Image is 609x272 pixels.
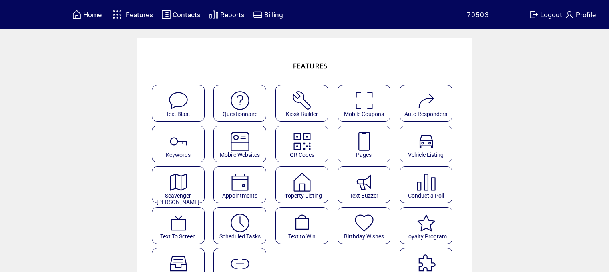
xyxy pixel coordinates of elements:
span: Logout [540,11,562,19]
a: Appointments [213,166,271,203]
a: Loyalty Program [400,207,458,244]
a: Auto Responders [400,85,458,122]
span: Loyalty Program [405,233,447,240]
span: Text Blast [166,111,190,117]
a: Contacts [160,8,202,21]
img: scavenger.svg [168,172,189,193]
a: Home [71,8,103,21]
img: questionnaire.svg [229,90,251,111]
span: Home [83,11,102,19]
a: Keywords [152,126,210,162]
span: Kiosk Builder [286,111,318,117]
span: 70503 [467,11,490,19]
a: Features [109,7,154,22]
img: loyalty-program.svg [416,212,437,234]
img: coupons.svg [354,90,375,111]
img: poll.svg [416,172,437,193]
img: tool%201.svg [291,90,313,111]
a: Questionnaire [213,85,271,122]
a: Text Buzzer [338,166,396,203]
span: Scheduled Tasks [219,233,261,240]
span: Appointments [222,192,257,199]
span: Vehicle Listing [408,152,444,158]
span: Mobile Websites [220,152,260,158]
span: QR Codes [290,152,314,158]
a: Profile [563,8,597,21]
img: property-listing.svg [291,172,313,193]
span: Billing [264,11,283,19]
span: Text To Screen [160,233,196,240]
img: birthday-wishes.svg [354,212,375,234]
a: QR Codes [275,126,334,162]
img: qr.svg [291,131,313,152]
a: Reports [208,8,246,21]
a: Conduct a Poll [400,166,458,203]
span: Contacts [173,11,201,19]
img: home.svg [72,10,82,20]
img: landing-pages.svg [354,131,375,152]
img: profile.svg [565,10,574,20]
span: Profile [576,11,596,19]
span: Keywords [166,152,191,158]
img: auto-responders.svg [416,90,437,111]
span: Pages [356,152,372,158]
a: Pages [338,126,396,162]
img: features.svg [110,8,124,21]
img: text-blast.svg [168,90,189,111]
img: exit.svg [529,10,539,20]
img: contacts.svg [161,10,171,20]
span: Text to Win [288,233,316,240]
a: Property Listing [275,166,334,203]
a: Text to Win [275,207,334,244]
img: appointments.svg [229,172,251,193]
span: Conduct a Poll [408,192,444,199]
img: creidtcard.svg [253,10,263,20]
a: Scheduled Tasks [213,207,271,244]
a: Vehicle Listing [400,126,458,162]
span: Birthday Wishes [344,233,384,240]
img: text-to-screen.svg [168,212,189,234]
span: Scavenger [PERSON_NAME] [157,192,199,205]
a: Logout [528,8,563,21]
img: text-to-win.svg [291,212,313,234]
span: FEATURES [293,62,328,70]
span: Mobile Coupons [344,111,384,117]
a: Text Blast [152,85,210,122]
img: vehicle-listing.svg [416,131,437,152]
a: Billing [252,8,284,21]
img: text-buzzer.svg [354,172,375,193]
span: Questionnaire [223,111,257,117]
a: Mobile Coupons [338,85,396,122]
a: Text To Screen [152,207,210,244]
img: keywords.svg [168,131,189,152]
span: Auto Responders [404,111,447,117]
a: Kiosk Builder [275,85,334,122]
a: Birthday Wishes [338,207,396,244]
a: Scavenger [PERSON_NAME] [152,166,210,203]
img: scheduled-tasks.svg [229,212,251,234]
span: Property Listing [282,192,322,199]
img: chart.svg [209,10,219,20]
span: Reports [220,11,245,19]
span: Text Buzzer [350,192,378,199]
span: Features [126,11,153,19]
a: Mobile Websites [213,126,271,162]
img: mobile-websites.svg [229,131,251,152]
